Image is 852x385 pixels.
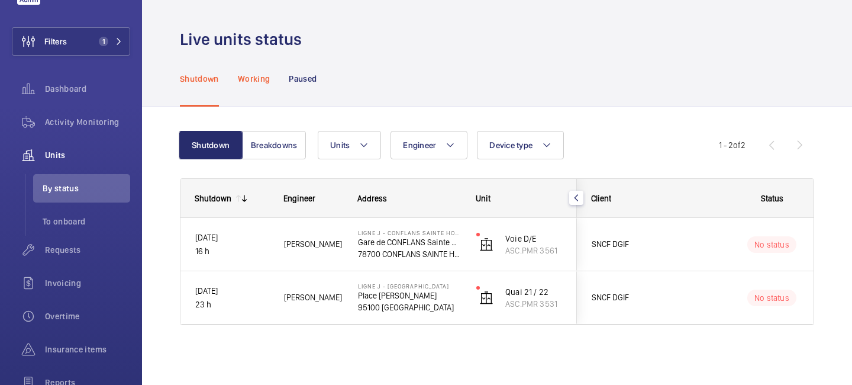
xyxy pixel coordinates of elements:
button: Shutdown [179,131,243,159]
span: Units [45,149,130,161]
p: Quai 21 / 22 [505,286,562,298]
h1: Live units status [180,28,309,50]
p: Shutdown [180,73,219,85]
p: 78700 CONFLANS SAINTE HONORINE [358,248,461,260]
span: SNCF DGIF [592,291,683,304]
p: Ligne J - CONFLANS SAINTE HONORINE [358,229,461,236]
span: 1 - 2 2 [719,141,745,149]
p: ASC.PMR 3531 [505,298,562,310]
p: 95100 [GEOGRAPHIC_DATA] [358,301,461,313]
span: SNCF DGIF [592,238,683,251]
img: elevator.svg [479,238,493,252]
div: Unit [476,194,563,203]
span: Dashboard [45,83,130,95]
span: Engineer [283,194,315,203]
span: Insurance items [45,344,130,355]
button: Breakdowns [242,131,306,159]
p: No status [754,239,789,251]
p: Ligne J - [GEOGRAPHIC_DATA] [358,283,461,290]
p: No status [754,292,789,304]
span: Requests [45,244,130,256]
span: Units [330,140,350,150]
p: [DATE] [195,284,269,298]
span: Client [591,194,611,203]
span: Invoicing [45,277,130,289]
p: Voie D/E [505,233,562,245]
img: elevator.svg [479,291,493,305]
span: To onboard [43,216,130,227]
p: 16 h [195,245,269,258]
span: By status [43,182,130,194]
span: Address [357,194,387,203]
span: [PERSON_NAME] [284,291,343,304]
p: [DATE] [195,231,269,245]
p: 23 h [195,298,269,312]
p: Gare de CONFLANS Sainte Honorine [358,236,461,248]
span: 1 [99,37,108,46]
button: Device type [477,131,564,159]
span: Device type [489,140,532,150]
span: Status [761,194,783,203]
div: Shutdown [195,194,231,203]
p: Place [PERSON_NAME] [358,290,461,301]
p: ASC.PMR 3561 [505,245,562,256]
span: Filters [44,36,67,47]
p: Paused [289,73,317,85]
span: Overtime [45,310,130,322]
span: Activity Monitoring [45,116,130,128]
span: of [733,140,741,150]
p: Working [238,73,270,85]
button: Engineer [390,131,467,159]
span: [PERSON_NAME] [284,238,343,251]
button: Units [318,131,381,159]
button: Filters1 [12,27,130,56]
span: Engineer [403,140,436,150]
